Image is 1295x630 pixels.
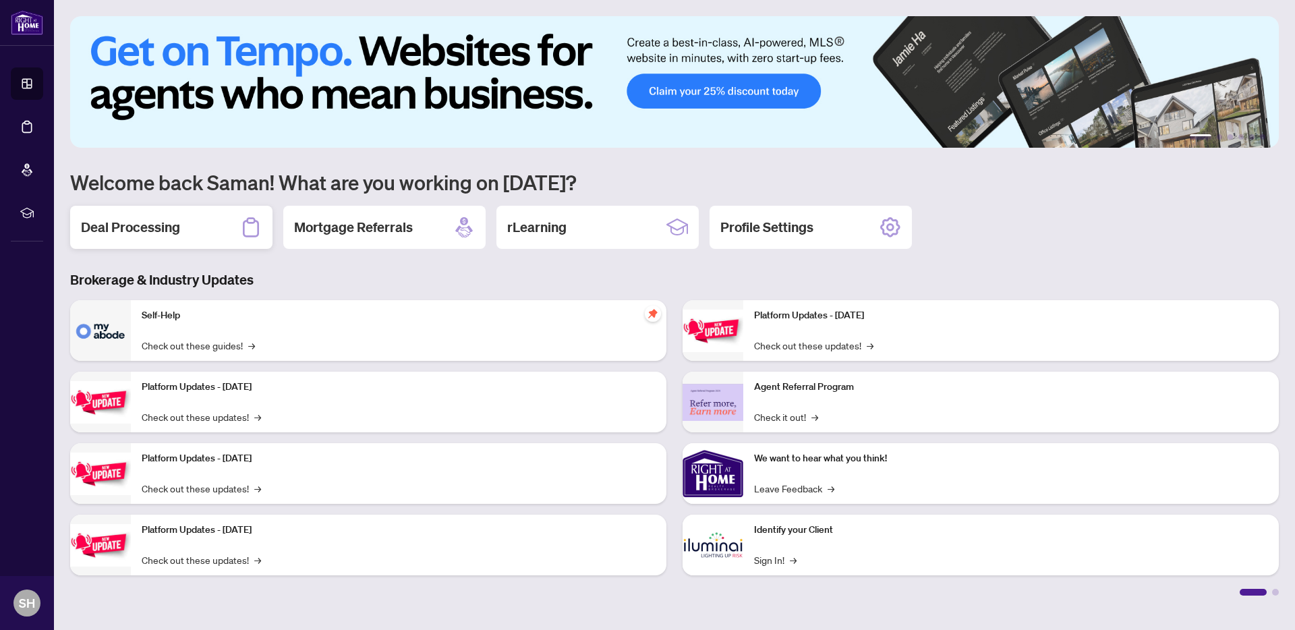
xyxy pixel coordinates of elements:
[142,523,656,538] p: Platform Updates - [DATE]
[507,218,567,237] h2: rLearning
[142,409,261,424] a: Check out these updates!→
[254,481,261,496] span: →
[142,308,656,323] p: Self-Help
[828,481,834,496] span: →
[754,338,873,353] a: Check out these updates!→
[81,218,180,237] h2: Deal Processing
[811,409,818,424] span: →
[790,552,797,567] span: →
[254,552,261,567] span: →
[754,552,797,567] a: Sign In!→
[294,218,413,237] h2: Mortgage Referrals
[142,380,656,395] p: Platform Updates - [DATE]
[142,552,261,567] a: Check out these updates!→
[754,481,834,496] a: Leave Feedback→
[70,169,1279,195] h1: Welcome back Saman! What are you working on [DATE]?
[70,381,131,424] img: Platform Updates - September 16, 2025
[683,384,743,421] img: Agent Referral Program
[1238,134,1244,140] button: 4
[683,443,743,504] img: We want to hear what you think!
[142,338,255,353] a: Check out these guides!→
[70,524,131,567] img: Platform Updates - July 8, 2025
[19,594,35,612] span: SH
[645,306,661,322] span: pushpin
[867,338,873,353] span: →
[1190,134,1211,140] button: 1
[754,409,818,424] a: Check it out!→
[754,308,1268,323] p: Platform Updates - [DATE]
[142,481,261,496] a: Check out these updates!→
[754,380,1268,395] p: Agent Referral Program
[11,10,43,35] img: logo
[142,451,656,466] p: Platform Updates - [DATE]
[1228,134,1233,140] button: 3
[70,16,1279,148] img: Slide 0
[683,310,743,352] img: Platform Updates - June 23, 2025
[1260,134,1265,140] button: 6
[720,218,813,237] h2: Profile Settings
[248,338,255,353] span: →
[70,270,1279,289] h3: Brokerage & Industry Updates
[254,409,261,424] span: →
[754,523,1268,538] p: Identify your Client
[1241,583,1282,623] button: Open asap
[683,515,743,575] img: Identify your Client
[1217,134,1222,140] button: 2
[70,453,131,495] img: Platform Updates - July 21, 2025
[1249,134,1255,140] button: 5
[754,451,1268,466] p: We want to hear what you think!
[70,300,131,361] img: Self-Help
